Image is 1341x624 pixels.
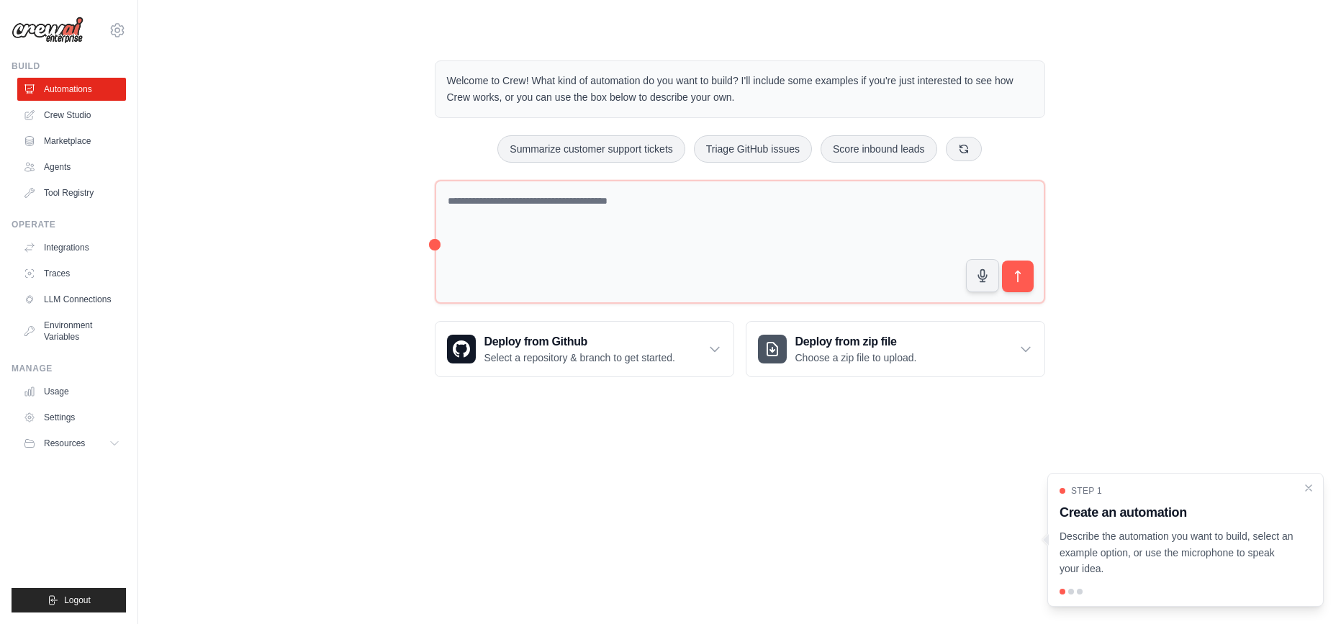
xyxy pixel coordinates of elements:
span: Logout [64,594,91,606]
a: Usage [17,380,126,403]
button: Score inbound leads [821,135,937,163]
a: Crew Studio [17,104,126,127]
div: Build [12,60,126,72]
button: Logout [12,588,126,612]
p: Welcome to Crew! What kind of automation do you want to build? I'll include some examples if you'... [447,73,1033,106]
a: LLM Connections [17,288,126,311]
button: Triage GitHub issues [694,135,812,163]
a: Integrations [17,236,126,259]
a: Traces [17,262,126,285]
a: Automations [17,78,126,101]
a: Settings [17,406,126,429]
span: Step 1 [1071,485,1102,497]
p: Describe the automation you want to build, select an example option, or use the microphone to spe... [1060,528,1294,577]
div: Operate [12,219,126,230]
p: Select a repository & branch to get started. [484,351,675,365]
div: Manage [12,363,126,374]
img: Logo [12,17,83,44]
p: Choose a zip file to upload. [795,351,917,365]
h3: Create an automation [1060,502,1294,523]
a: Marketplace [17,130,126,153]
a: Tool Registry [17,181,126,204]
span: Resources [44,438,85,449]
button: Close walkthrough [1303,482,1314,494]
a: Environment Variables [17,314,126,348]
h3: Deploy from zip file [795,333,917,351]
button: Resources [17,432,126,455]
button: Summarize customer support tickets [497,135,685,163]
h3: Deploy from Github [484,333,675,351]
a: Agents [17,155,126,178]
